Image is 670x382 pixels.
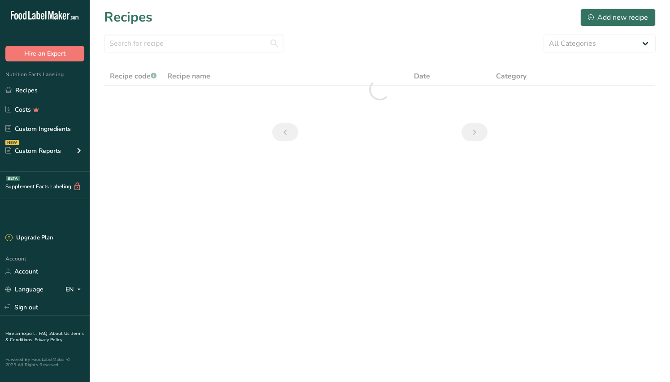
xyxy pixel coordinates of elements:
div: NEW [5,140,19,145]
div: Add new recipe [588,12,648,23]
div: Custom Reports [5,146,61,156]
a: Language [5,282,44,297]
h1: Recipes [104,7,152,27]
a: Hire an Expert . [5,330,37,337]
div: Powered By FoodLabelMaker © 2025 All Rights Reserved [5,357,84,368]
a: Next page [461,123,487,141]
div: BETA [6,176,20,181]
div: EN [65,284,84,295]
button: Hire an Expert [5,46,84,61]
a: Terms & Conditions . [5,330,84,343]
button: Add new recipe [580,9,656,26]
a: Privacy Policy [35,337,62,343]
a: FAQ . [39,330,50,337]
input: Search for recipe [104,35,283,52]
div: Upgrade Plan [5,234,53,243]
a: About Us . [50,330,71,337]
a: Previous page [272,123,298,141]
